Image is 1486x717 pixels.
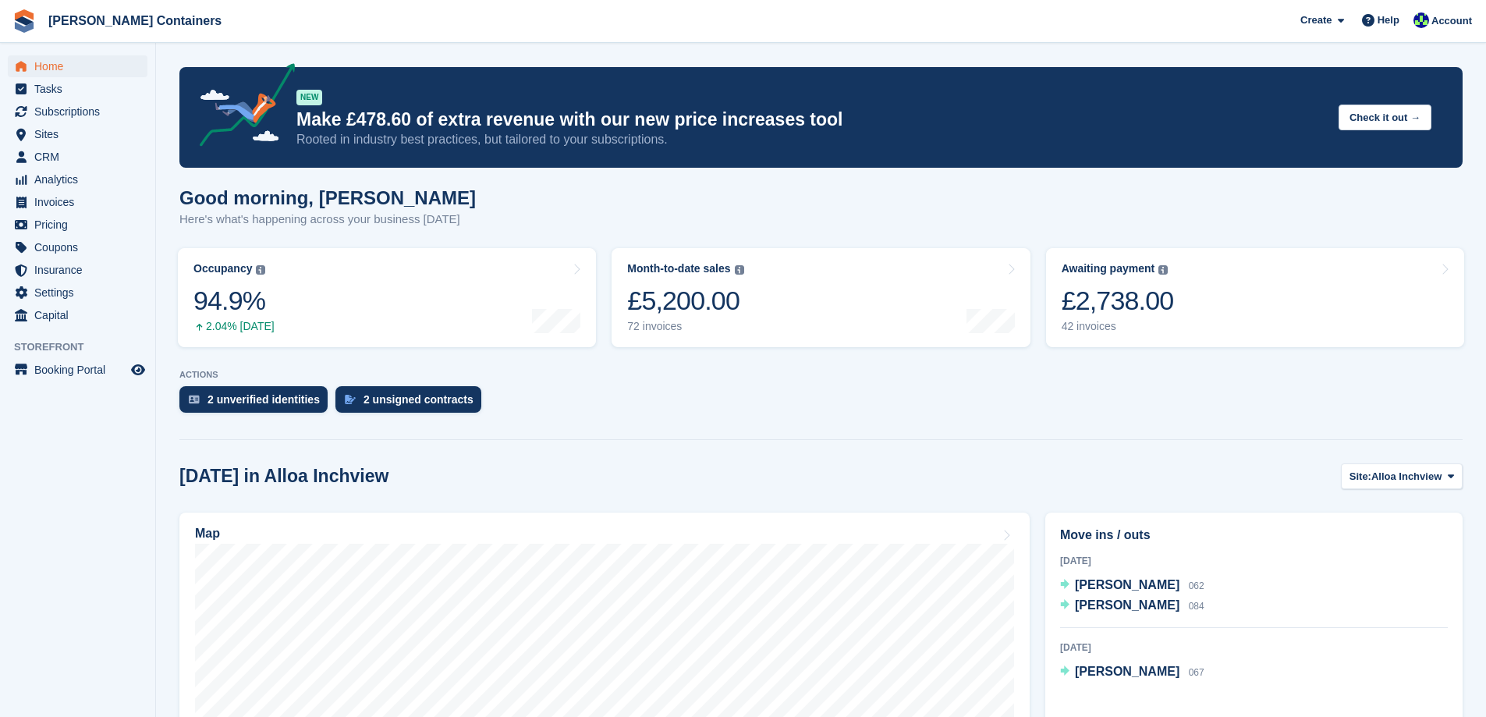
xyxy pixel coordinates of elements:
[179,386,335,421] a: 2 unverified identities
[8,55,147,77] a: menu
[193,262,252,275] div: Occupancy
[627,320,743,333] div: 72 invoices
[34,169,128,190] span: Analytics
[1339,105,1431,130] button: Check it out →
[1431,13,1472,29] span: Account
[1378,12,1399,28] span: Help
[34,191,128,213] span: Invoices
[1062,262,1155,275] div: Awaiting payment
[8,304,147,326] a: menu
[8,123,147,145] a: menu
[1060,576,1204,596] a: [PERSON_NAME] 062
[178,248,596,347] a: Occupancy 94.9% 2.04% [DATE]
[1060,662,1204,683] a: [PERSON_NAME] 067
[42,8,228,34] a: [PERSON_NAME] Containers
[189,395,200,404] img: verify_identity-adf6edd0f0f0b5bbfe63781bf79b02c33cf7c696d77639b501bdc392416b5a36.svg
[8,259,147,281] a: menu
[34,214,128,236] span: Pricing
[1062,285,1174,317] div: £2,738.00
[179,187,476,208] h1: Good morning, [PERSON_NAME]
[296,90,322,105] div: NEW
[179,211,476,229] p: Here's what's happening across your business [DATE]
[195,527,220,541] h2: Map
[1189,601,1204,612] span: 084
[612,248,1030,347] a: Month-to-date sales £5,200.00 72 invoices
[296,131,1326,148] p: Rooted in industry best practices, but tailored to your subscriptions.
[1075,598,1179,612] span: [PERSON_NAME]
[34,259,128,281] span: Insurance
[34,146,128,168] span: CRM
[1371,469,1442,485] span: Alloa Inchview
[1060,641,1448,655] div: [DATE]
[14,339,155,355] span: Storefront
[1060,554,1448,568] div: [DATE]
[1046,248,1464,347] a: Awaiting payment £2,738.00 42 invoices
[1062,320,1174,333] div: 42 invoices
[34,55,128,77] span: Home
[186,63,296,152] img: price-adjustments-announcement-icon-8257ccfd72463d97f412b2fc003d46551f7dbcb40ab6d574587a9cd5c0d94...
[34,101,128,122] span: Subscriptions
[256,265,265,275] img: icon-info-grey-7440780725fd019a000dd9b08b2336e03edf1995a4989e88bcd33f0948082b44.svg
[129,360,147,379] a: Preview store
[207,393,320,406] div: 2 unverified identities
[34,123,128,145] span: Sites
[34,359,128,381] span: Booking Portal
[8,214,147,236] a: menu
[8,282,147,303] a: menu
[8,146,147,168] a: menu
[1060,596,1204,616] a: [PERSON_NAME] 084
[193,320,275,333] div: 2.04% [DATE]
[1158,265,1168,275] img: icon-info-grey-7440780725fd019a000dd9b08b2336e03edf1995a4989e88bcd33f0948082b44.svg
[34,78,128,100] span: Tasks
[34,282,128,303] span: Settings
[34,304,128,326] span: Capital
[627,262,730,275] div: Month-to-date sales
[1341,463,1463,489] button: Site: Alloa Inchview
[627,285,743,317] div: £5,200.00
[364,393,473,406] div: 2 unsigned contracts
[1075,665,1179,678] span: [PERSON_NAME]
[8,101,147,122] a: menu
[1300,12,1332,28] span: Create
[179,466,388,487] h2: [DATE] in Alloa Inchview
[1349,469,1371,485] span: Site:
[1060,526,1448,545] h2: Move ins / outs
[193,285,275,317] div: 94.9%
[8,359,147,381] a: menu
[335,386,489,421] a: 2 unsigned contracts
[345,395,356,404] img: contract_signature_icon-13c848040528278c33f63329250d36e43548de30e8caae1d1a13099fd9432cc5.svg
[8,191,147,213] a: menu
[735,265,744,275] img: icon-info-grey-7440780725fd019a000dd9b08b2336e03edf1995a4989e88bcd33f0948082b44.svg
[179,370,1463,380] p: ACTIONS
[1413,12,1429,28] img: Audra Whitelaw
[8,169,147,190] a: menu
[1189,667,1204,678] span: 067
[1189,580,1204,591] span: 062
[296,108,1326,131] p: Make £478.60 of extra revenue with our new price increases tool
[1075,578,1179,591] span: [PERSON_NAME]
[34,236,128,258] span: Coupons
[12,9,36,33] img: stora-icon-8386f47178a22dfd0bd8f6a31ec36ba5ce8667c1dd55bd0f319d3a0aa187defe.svg
[8,236,147,258] a: menu
[8,78,147,100] a: menu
